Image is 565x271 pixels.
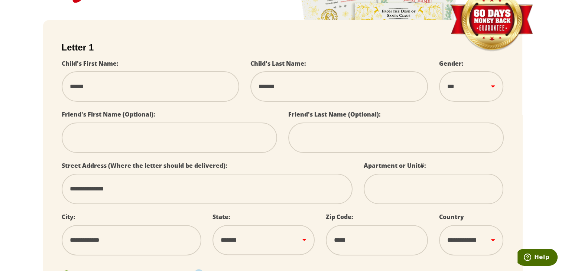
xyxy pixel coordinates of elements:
[364,161,426,170] label: Apartment or Unit#:
[62,213,75,221] label: City:
[288,110,381,118] label: Friend's Last Name (Optional):
[62,161,227,170] label: Street Address (Where the letter should be delivered):
[250,59,306,68] label: Child's Last Name:
[439,59,464,68] label: Gender:
[212,213,230,221] label: State:
[62,59,118,68] label: Child's First Name:
[439,213,464,221] label: Country
[517,249,558,267] iframe: Opens a widget where you can find more information
[62,42,504,53] h2: Letter 1
[326,213,353,221] label: Zip Code:
[62,110,155,118] label: Friend's First Name (Optional):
